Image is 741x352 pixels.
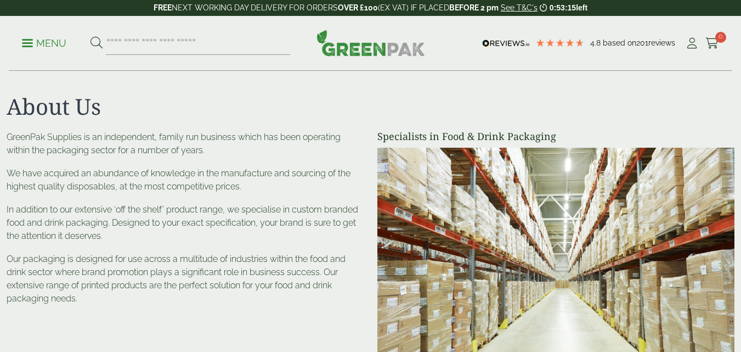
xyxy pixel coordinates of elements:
img: REVIEWS.io [482,40,530,47]
p: Menu [22,37,66,50]
strong: FREE [154,3,172,12]
a: 0 [705,35,719,52]
a: See T&C's [501,3,538,12]
i: My Account [685,38,699,49]
h4: Specialists in Food & Drink Packaging [377,131,735,143]
span: 0:53:15 [550,3,576,12]
p: We have acquired an abundance of knowledge in the manufacture and sourcing of the highest quality... [7,167,364,193]
img: GreenPak Supplies [316,30,425,56]
p: Our packaging is designed for use across a multitude of industries within the food and drink sect... [7,253,364,305]
p: In addition to our extensive ‘off the shelf’ product range, we specialise in custom branded food ... [7,203,364,243]
span: 4.8 [590,38,603,47]
p: GreenPak Supplies is an independent, family run business which has been operating within the pack... [7,131,364,157]
div: 4.79 Stars [535,38,585,48]
span: reviews [648,38,675,47]
span: 201 [636,38,648,47]
h1: About Us [7,93,734,120]
i: Cart [705,38,719,49]
a: Menu [22,37,66,48]
strong: BEFORE 2 pm [449,3,499,12]
span: left [576,3,587,12]
strong: OVER £100 [338,3,378,12]
span: 0 [715,32,726,43]
span: Based on [603,38,636,47]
